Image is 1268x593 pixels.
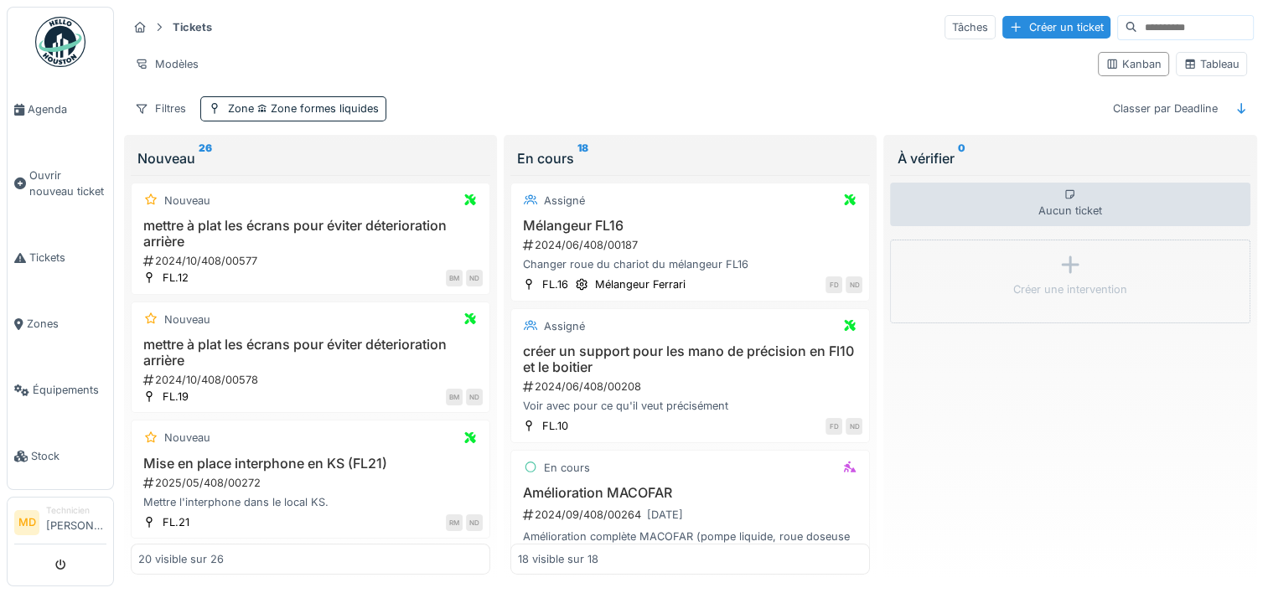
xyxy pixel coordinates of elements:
[254,102,379,115] span: Zone formes liquides
[957,148,965,168] sup: 0
[127,52,206,76] div: Modèles
[1002,16,1110,39] div: Créer un ticket
[518,551,598,567] div: 18 visible sur 18
[517,148,863,168] div: En cours
[1183,56,1240,72] div: Tableau
[1105,56,1162,72] div: Kanban
[14,510,39,535] li: MD
[518,256,862,272] div: Changer roue du chariot du mélangeur FL16
[544,318,585,334] div: Assigné
[29,168,106,199] span: Ouvrir nouveau ticket
[166,19,219,35] strong: Tickets
[446,389,463,405] div: BM
[521,237,862,253] div: 2024/06/408/00187
[138,494,483,510] div: Mettre l'interphone dans le local KS.
[518,343,862,375] h3: créer un support pour les mano de précision en Fl10 et le boitier
[542,418,568,434] div: FL.10
[446,270,463,286] div: BM
[577,148,588,168] sup: 18
[595,276,686,292] div: Mélangeur Ferrari
[647,507,683,523] div: [DATE]
[518,218,862,234] h3: Mélangeur FL16
[890,183,1250,226] div: Aucun ticket
[1013,281,1127,297] div: Créer une intervention
[8,357,113,423] a: Équipements
[544,460,590,476] div: En cours
[164,193,210,209] div: Nouveau
[127,96,194,121] div: Filtres
[138,456,483,472] h3: Mise en place interphone en KS (FL21)
[33,382,106,398] span: Équipements
[142,253,483,269] div: 2024/10/408/00577
[31,448,106,464] span: Stock
[35,17,85,67] img: Badge_color-CXgf-gQk.svg
[518,529,862,560] div: Amélioration complète MACOFAR (pompe liquide, roue doseuse poudre, azote, convoyeur, bol vibrant,...
[138,218,483,250] h3: mettre à plat les écrans pour éviter déterioration arrière
[138,551,224,567] div: 20 visible sur 26
[825,418,842,435] div: FD
[8,76,113,142] a: Agenda
[544,193,585,209] div: Assigné
[521,379,862,394] div: 2024/06/408/00208
[8,142,113,224] a: Ouvrir nouveau ticket
[138,337,483,369] h3: mettre à plat les écrans pour éviter déterioration arrière
[199,148,212,168] sup: 26
[846,276,862,293] div: ND
[8,224,113,291] a: Tickets
[466,270,483,286] div: ND
[521,504,862,525] div: 2024/09/408/00264
[8,423,113,489] a: Stock
[142,372,483,388] div: 2024/10/408/00578
[466,514,483,531] div: ND
[46,504,106,540] li: [PERSON_NAME]
[27,316,106,332] span: Zones
[142,475,483,491] div: 2025/05/408/00272
[518,485,862,501] h3: Amélioration MACOFAR
[137,148,484,168] div: Nouveau
[46,504,106,517] div: Technicien
[466,389,483,405] div: ND
[163,270,189,286] div: FL.12
[14,504,106,544] a: MD Technicien[PERSON_NAME]
[542,276,568,292] div: FL.16
[8,291,113,357] a: Zones
[945,15,996,39] div: Tâches
[28,101,106,117] span: Agenda
[163,389,189,405] div: FL.19
[1105,96,1225,121] div: Classer par Deadline
[518,398,862,414] div: Voir avec pour ce qu'il veut précisément
[446,514,463,531] div: RM
[228,101,379,116] div: Zone
[846,418,862,435] div: ND
[897,148,1243,168] div: À vérifier
[29,250,106,266] span: Tickets
[164,430,210,446] div: Nouveau
[164,312,210,327] div: Nouveau
[825,276,842,293] div: FD
[163,514,189,530] div: FL.21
